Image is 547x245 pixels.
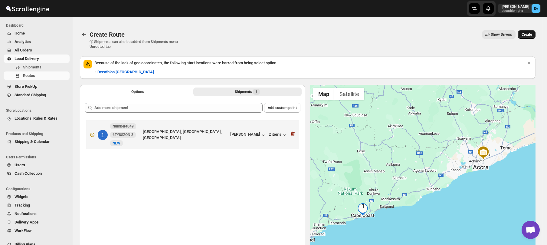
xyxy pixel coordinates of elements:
b: Number4049 [113,124,134,128]
p: Because of the lack of geo coordinates, the following start locations were barred from being sele... [94,60,526,66]
span: Options [131,89,144,94]
span: WorkFlow [15,228,32,233]
span: Products and Shipping [6,131,70,136]
a: Open chat [522,221,540,239]
span: Locations, Rules & Rates [15,116,57,121]
span: Notifications [15,211,37,216]
span: 6TY8SZONI3 [113,132,133,137]
span: Shipments [23,65,41,69]
button: Notifications [4,210,70,218]
span: Users [15,163,25,167]
span: Configurations [6,187,70,191]
button: Routes [4,71,70,80]
span: Emmanuel Adu-Mensah [532,4,540,13]
button: Dismiss notification [525,59,533,67]
button: Widgets [4,193,70,201]
text: EA [534,7,538,11]
div: [GEOGRAPHIC_DATA], [GEOGRAPHIC_DATA], [GEOGRAPHIC_DATA] [143,129,228,141]
button: Show Drivers [482,30,516,39]
button: All Route Options [84,88,192,96]
span: Tracking [15,203,30,207]
span: Users Permissions [6,155,70,160]
button: Routes [80,30,88,39]
button: 2 items [269,132,287,138]
button: Home [4,29,70,38]
span: Create [522,32,532,37]
button: Tracking [4,201,70,210]
button: [PERSON_NAME] [230,132,266,138]
p: decathlon-gha [502,9,529,13]
button: Create [518,30,536,39]
button: Decathlon [GEOGRAPHIC_DATA] [94,67,158,77]
span: Delivery Apps [15,220,39,224]
button: Show satellite imagery [334,88,364,100]
input: Add more shipment [94,103,263,113]
span: Widgets [15,194,28,199]
button: Locations, Rules & Rates [4,114,70,123]
button: Show street map [313,88,334,100]
img: ScrollEngine [5,1,50,16]
span: Analytics [15,39,31,44]
div: 1 [357,203,369,215]
span: Show Drivers [491,32,512,37]
span: Routes [23,73,35,78]
button: Selected Shipments [193,88,302,96]
b: Decathlon [GEOGRAPHIC_DATA] [97,70,154,74]
p: [PERSON_NAME] [502,4,529,9]
button: Analytics [4,38,70,46]
span: Shipping & Calendar [15,139,50,144]
div: 1 [98,130,108,140]
div: • [94,69,154,75]
span: Local Delivery [15,56,39,61]
span: Add custom point [268,105,297,110]
span: Store Locations [6,108,70,113]
button: Delivery Apps [4,218,70,227]
span: Store PickUp [15,84,37,89]
button: Shipping & Calendar [4,137,70,146]
button: All Orders [4,46,70,55]
span: Cash Collection [15,171,42,176]
button: Shipments [4,63,70,71]
button: Add custom point [264,103,300,113]
p: ⓘ Shipments can also be added from Shipments menu Unrouted tab [90,39,185,49]
button: User menu [498,4,541,13]
span: Dashboard [6,23,70,28]
span: 1 [255,89,257,94]
span: NEW [113,141,120,145]
span: Standard Shipping [15,93,46,97]
button: Cash Collection [4,169,70,178]
button: WorkFlow [4,227,70,235]
div: Shipments [235,89,260,95]
span: Create Route [90,31,125,38]
span: All Orders [15,48,32,52]
span: Home [15,31,25,35]
button: Users [4,161,70,169]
